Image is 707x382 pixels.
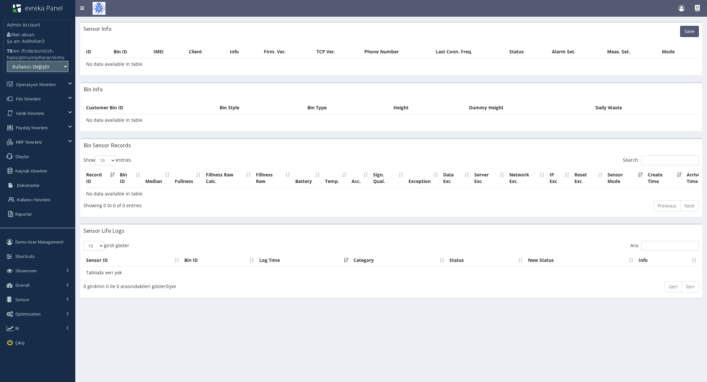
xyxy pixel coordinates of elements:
th: Category: artarak sırala [351,254,447,266]
th: Create Time: activate to sort column ascending [645,169,684,188]
th: Data Exc: activate to sort column ascending [441,169,472,188]
th: Bin Style [217,102,304,114]
div: Showing 0 to 0 of 0 entries [83,200,334,209]
th: Log Time: artarak sırala [257,254,351,266]
th: Dummy Height [466,102,593,114]
a: he [39,54,45,61]
a: Dokümanlar [2,178,75,192]
a: de [28,48,33,54]
a: vi [53,54,56,61]
div: 0 girdinin 0 ile 0 arasındakileri gösteriliyor [83,281,334,290]
th: Daily Waste [593,102,699,114]
span: Shortcuts [15,253,35,259]
h3: Sensor Info [83,26,112,32]
div: Nasıl Kullanırım? [695,5,700,11]
span: Overall [15,282,29,288]
th: Height [391,102,466,114]
span: Kullanıcı Yönetimi [17,197,50,203]
span: Showroom [15,268,37,274]
th: Status [507,46,550,58]
span: Kaynak Yönetimi [15,168,47,174]
img: evreka_logo_1_HoezNYK_wy30KrO.png [12,4,21,13]
a: Previous [653,200,680,211]
label: Search: [623,155,699,165]
span: Çıkış [15,340,25,346]
span: evreka Panel [25,4,63,12]
th: Battery: activate to sort column ascending [293,169,322,188]
th: Meas. Set. [605,46,659,58]
iframe: JSD widget [703,379,707,382]
p: Admin Account [7,22,45,28]
span: Varlık Yönetimi [16,110,44,116]
b: TR [7,48,12,54]
th: Sign. Qual.: activate to sort column ascending [371,169,406,188]
th: Acc.: activate to sort column ascending [349,169,371,188]
label: Ara: [630,241,699,251]
label: girdi göster [83,241,129,251]
th: Info [227,46,261,58]
th: Alarm Set. [549,46,605,58]
a: ar [46,54,51,61]
th: Network Exc: activate to sort column ascending [507,169,547,188]
th: Customer Bin ID [83,102,217,114]
th: Reset Exc: activate to sort column ascending [572,169,605,188]
a: no [32,54,38,61]
span: Optimization [15,311,41,317]
th: Sensor ID: artarak sırala [83,254,182,266]
h3: Bin Sensor Records [83,142,131,148]
li: / / / / / / / / / / / / / [7,48,68,61]
th: Phone Number [362,46,433,58]
th: Median: activate to sort column ascending [143,169,172,188]
span: Olaylar [15,154,29,159]
a: Kullanıcı Yönetimi [2,192,75,207]
a: Raporlar [2,207,75,221]
th: Last Conn. Freq. [433,46,506,58]
th: Client [186,46,227,58]
th: Bin ID: activate to sort column ascending [117,169,143,188]
input: Ara: [641,241,699,251]
a: en [14,48,20,54]
h3: Bin Info [83,86,103,92]
a: Geri [664,281,682,292]
span: Paydaş Yönetimi [16,125,48,131]
th: IP Exc: activate to sort column ascending [547,169,572,188]
span: Raporlar [15,211,32,217]
input: Search: [641,155,699,165]
a: zh-hans [7,48,54,61]
a: ru [26,54,30,61]
th: Bin ID [111,46,151,58]
th: Bin ID: artarak sırala [182,254,257,266]
select: Showentries [95,155,116,165]
th: Status: artarak sırala [447,254,525,266]
td: Tabloda veri yok [83,266,699,279]
th: Sensor Mode: activate to sort column ascending [605,169,645,188]
button: Save [680,26,699,37]
label: Show entries [83,155,131,165]
td: No data available in table [83,58,699,70]
th: Fillness Raw Calc.: activate to sort column ascending [203,169,253,188]
th: Mode [659,46,699,58]
a: Next [680,200,699,211]
th: Record ID: activate to sort column ascending [83,169,117,188]
th: New Status: artarak sırala [525,254,636,266]
span: BI [15,325,19,331]
th: Fillness Raw: activate to sort column ascending [253,169,293,188]
th: IMEI [151,46,186,58]
span: Dokümanlar [17,182,40,188]
th: Info: artarak sırala [636,254,699,266]
a: fr [23,48,26,54]
th: Temp.: activate to sort column ascending [322,169,349,188]
th: Server Exc: activate to sort column ascending [472,169,507,188]
a: İleri [682,281,699,292]
th: Bin Type [305,102,391,114]
a: nl [42,48,46,54]
span: Demo User Management [15,239,63,245]
span: Sensor [15,297,29,302]
th: ID [83,46,111,58]
th: TCP Ver. [314,46,361,58]
a: ms [58,54,64,61]
span: Operasyon Yönetimi [16,82,56,87]
h3: Sensor Life Logs [83,228,124,234]
a: pt [19,54,24,61]
th: Firm. Ver. [261,46,314,58]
